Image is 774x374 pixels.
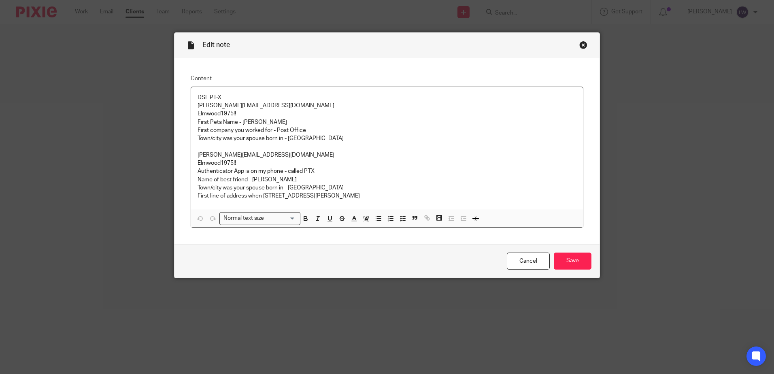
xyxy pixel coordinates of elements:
[198,167,576,175] p: Authenticator App is on my phone - called PTX
[198,151,576,159] p: [PERSON_NAME][EMAIL_ADDRESS][DOMAIN_NAME]
[198,118,576,126] p: First Pets Name - [PERSON_NAME]
[198,134,576,142] p: Town/city was your spouse born in - [GEOGRAPHIC_DATA]
[507,253,550,270] a: Cancel
[198,126,576,134] p: First company you worked for - Post Office
[221,214,266,223] span: Normal text size
[202,42,230,48] span: Edit note
[579,41,587,49] div: Close this dialog window
[198,192,576,200] p: First line of address when [STREET_ADDRESS][PERSON_NAME]
[554,253,591,270] input: Save
[266,214,296,223] input: Search for option
[219,212,300,225] div: Search for option
[198,102,576,110] p: [PERSON_NAME][EMAIL_ADDRESS][DOMAIN_NAME]
[198,93,576,102] p: DSL PT-X
[198,184,576,192] p: Town/city was your spouse born in - [GEOGRAPHIC_DATA]
[191,74,583,83] label: Content
[198,176,576,184] p: Name of best friend - [PERSON_NAME]
[198,110,576,118] p: Elmwood1975!!
[198,159,576,167] p: Elmwood1975!!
